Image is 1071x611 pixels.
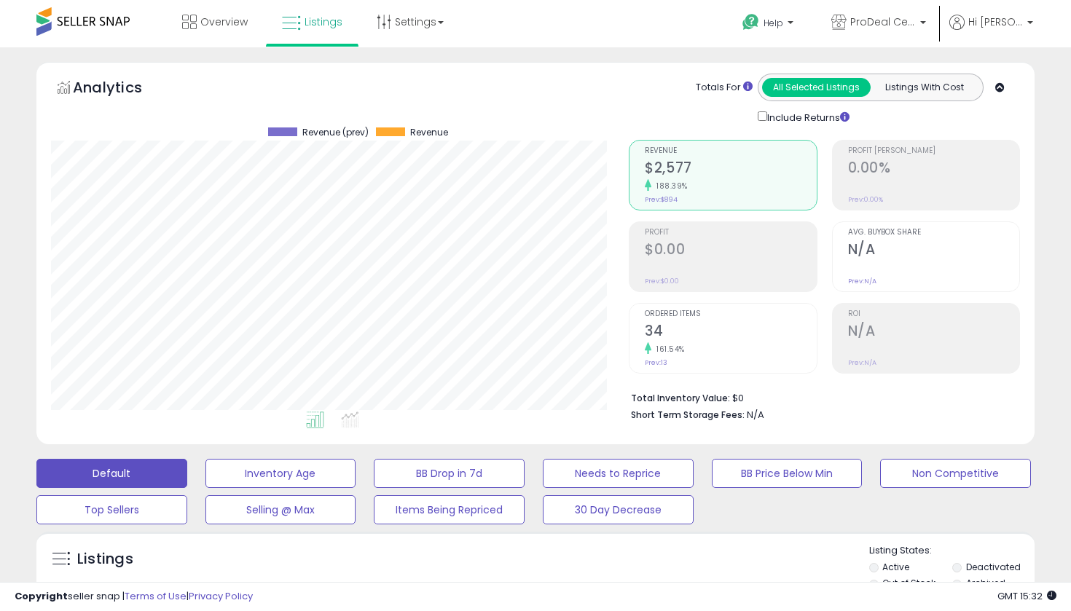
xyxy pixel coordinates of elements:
span: Listings [305,15,342,29]
span: Ordered Items [645,310,816,318]
button: Top Sellers [36,495,187,524]
button: Non Competitive [880,459,1031,488]
h2: 0.00% [848,159,1019,179]
span: Avg. Buybox Share [848,229,1019,237]
button: Needs to Reprice [543,459,694,488]
p: Listing States: [869,544,1035,558]
label: Archived [966,577,1005,589]
span: Hi [PERSON_NAME] [968,15,1023,29]
small: 188.39% [651,181,688,192]
h5: Listings [77,549,133,569]
button: Inventory Age [205,459,356,488]
span: Profit [PERSON_NAME] [848,147,1019,155]
div: Totals For [696,81,753,95]
li: $0 [631,388,1009,406]
div: seller snap | | [15,590,253,604]
strong: Copyright [15,589,68,603]
span: Revenue [410,127,448,138]
a: Terms of Use [125,589,187,603]
span: Overview [200,15,248,29]
button: 30 Day Decrease [543,495,694,524]
span: Revenue [645,147,816,155]
div: Include Returns [747,109,867,125]
h2: N/A [848,241,1019,261]
small: Prev: $894 [645,195,678,204]
span: Profit [645,229,816,237]
a: Privacy Policy [189,589,253,603]
a: Hi [PERSON_NAME] [949,15,1033,47]
h2: $0.00 [645,241,816,261]
h2: $2,577 [645,159,816,179]
button: BB Drop in 7d [374,459,525,488]
small: Prev: 0.00% [848,195,883,204]
button: All Selected Listings [762,78,871,97]
button: Selling @ Max [205,495,356,524]
small: Prev: $0.00 [645,277,679,285]
span: Help [764,17,783,29]
button: Listings With Cost [870,78,978,97]
small: Prev: 13 [645,358,667,367]
b: Short Term Storage Fees: [631,409,745,421]
h2: 34 [645,323,816,342]
button: Default [36,459,187,488]
b: Total Inventory Value: [631,392,730,404]
h2: N/A [848,323,1019,342]
span: N/A [747,408,764,422]
small: Prev: N/A [848,358,876,367]
a: Help [731,2,808,47]
span: 2025-08-17 15:32 GMT [997,589,1056,603]
button: Items Being Repriced [374,495,525,524]
h5: Analytics [73,77,170,101]
label: Out of Stock [882,577,935,589]
span: Revenue (prev) [302,127,369,138]
label: Deactivated [966,561,1021,573]
span: ROI [848,310,1019,318]
button: BB Price Below Min [712,459,863,488]
small: 161.54% [651,344,685,355]
small: Prev: N/A [848,277,876,285]
i: Get Help [742,13,760,31]
label: Active [882,561,909,573]
span: ProDeal Central [850,15,916,29]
